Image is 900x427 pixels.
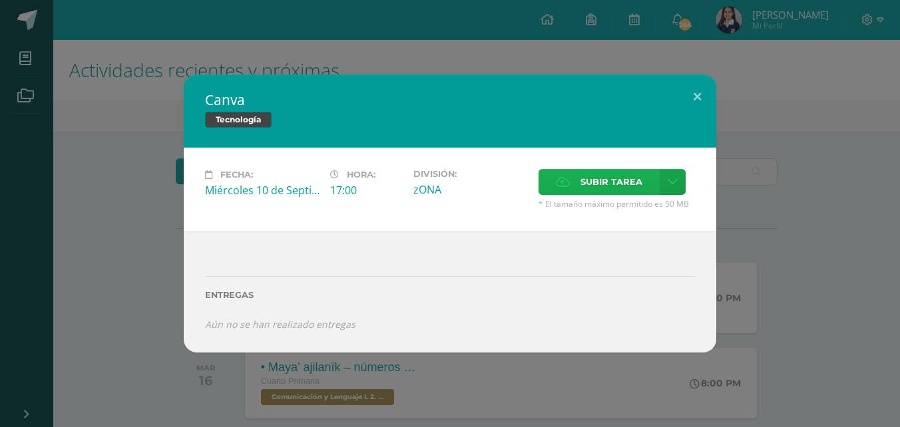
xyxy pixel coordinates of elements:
div: Miércoles 10 de Septiembre [205,183,320,198]
span: * El tamaño máximo permitido es 50 MB [539,198,695,210]
span: Subir tarea [580,170,642,194]
div: 17:00 [330,183,403,198]
label: Entregas [205,290,695,300]
div: zONA [413,182,528,197]
span: Hora: [347,170,375,180]
h2: Canva [205,90,695,109]
span: Tecnología [205,112,272,128]
span: Fecha: [220,170,253,180]
button: Close (Esc) [678,74,716,120]
i: Aún no se han realizado entregas [205,318,355,331]
label: División: [413,169,528,179]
